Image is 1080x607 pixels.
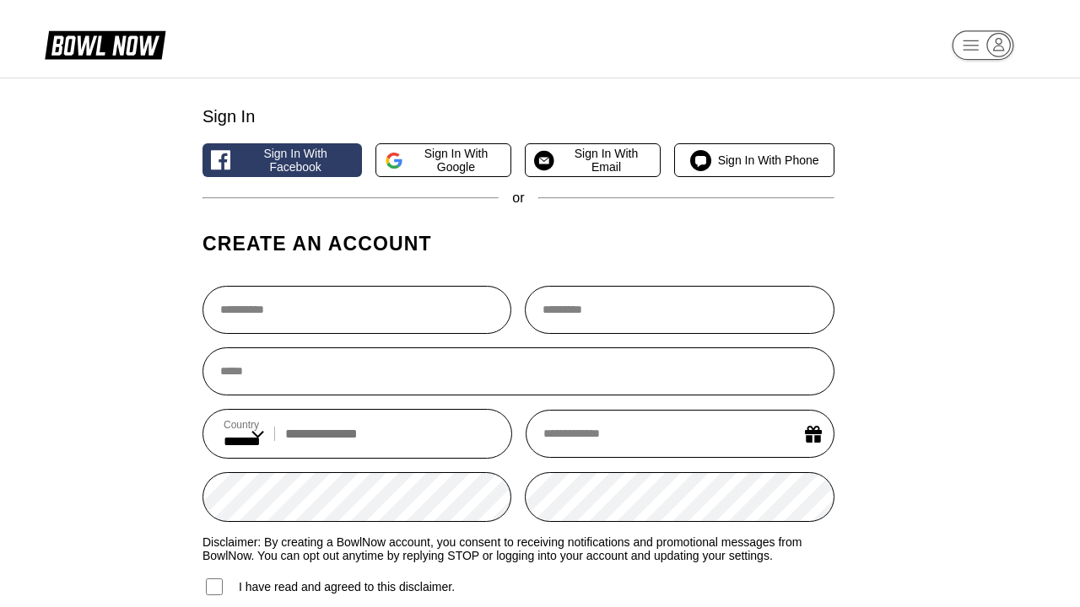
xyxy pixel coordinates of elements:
[202,576,455,598] label: I have read and agreed to this disclaimer.
[237,147,353,174] span: Sign in with Facebook
[206,578,223,595] input: I have read and agreed to this disclaimer.
[410,147,502,174] span: Sign in with Google
[224,419,264,431] label: Country
[718,153,819,167] span: Sign in with Phone
[674,143,834,177] button: Sign in with Phone
[561,147,652,174] span: Sign in with Email
[202,232,834,255] h1: Create an account
[375,143,511,177] button: Sign in with Google
[202,143,362,177] button: Sign in with Facebook
[202,535,834,562] label: Disclaimer: By creating a BowlNow account, you consent to receiving notifications and promotional...
[525,143,661,177] button: Sign in with Email
[202,107,834,126] div: Sign In
[202,191,834,206] div: or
